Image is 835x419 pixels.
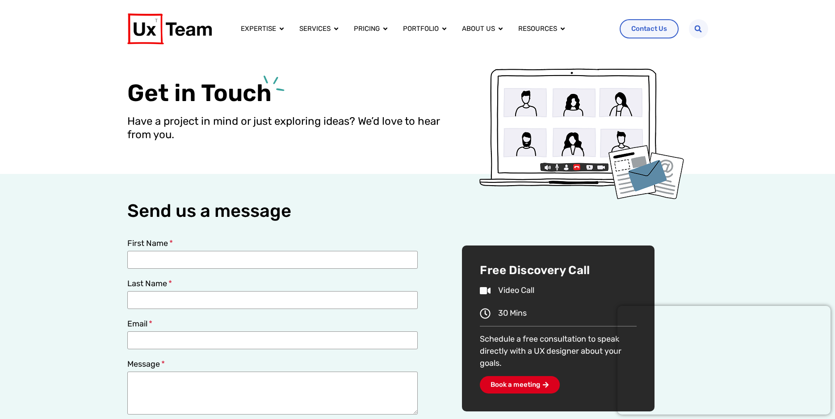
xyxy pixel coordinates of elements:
h2: Send us a message [127,201,418,221]
a: Contact Us [620,19,679,38]
p: Schedule a free consultation to speak directly with a UX designer about your goals. [480,333,636,369]
img: Contact UX Team by sending us a message or booking a free discovery call [477,67,684,201]
div: Search [689,19,708,38]
p: Free Discovery Call [480,263,636,278]
a: About us [462,24,495,34]
a: Pricing [354,24,380,34]
span: Book a meeting [491,381,540,388]
div: Menu Toggle [234,20,613,38]
label: First Name [127,239,173,251]
a: Portfolio [403,24,439,34]
a: Resources [518,24,557,34]
a: Expertise [241,24,276,34]
a: Services [299,24,331,34]
nav: Menu [234,20,613,38]
p: Have a project in mind or just exploring ideas? We’d love to hear from you. [127,114,447,141]
label: Message [127,360,165,372]
h1: Get in Touch [127,78,447,107]
img: UX Team Logo [127,13,212,44]
span: Contact Us [631,25,667,32]
label: Last Name [127,279,172,291]
span: 30 Mins [496,307,527,319]
label: Email [127,320,153,331]
iframe: Popup CTA [617,306,831,415]
a: Book a meeting [480,376,560,394]
span: Video Call [496,284,534,296]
